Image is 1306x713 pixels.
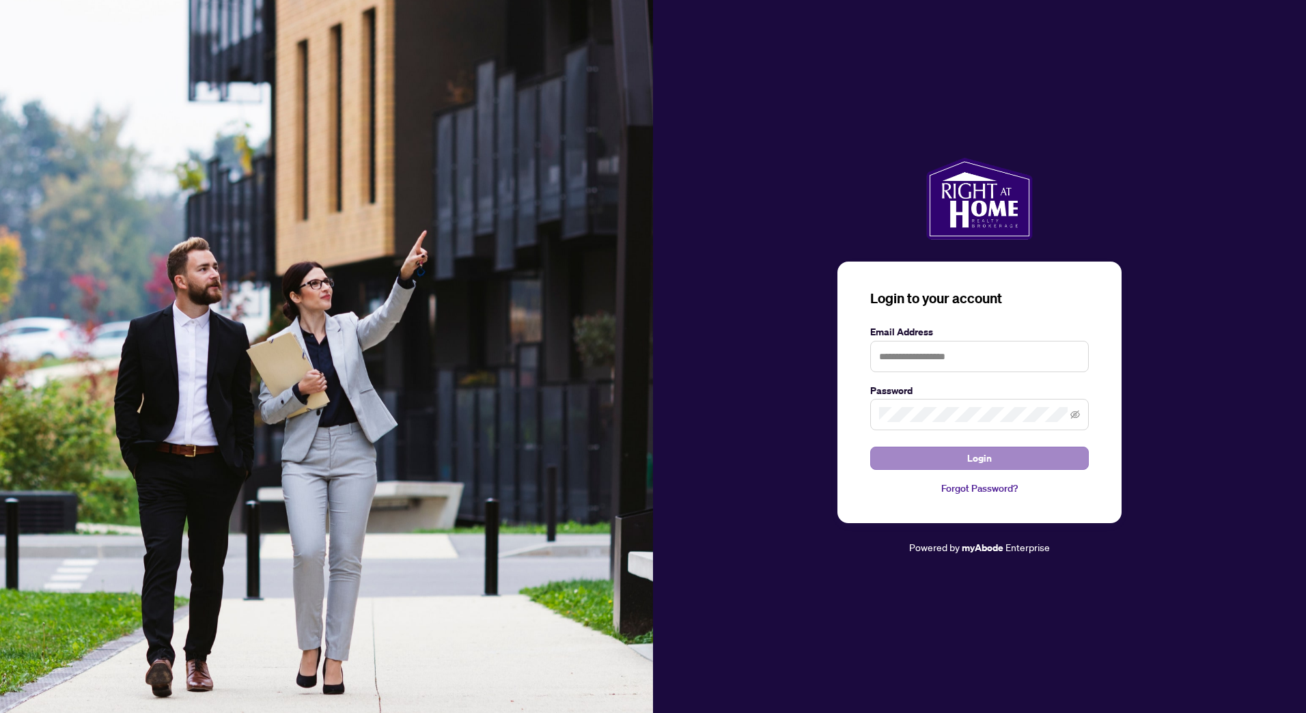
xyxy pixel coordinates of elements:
h3: Login to your account [870,289,1089,308]
img: ma-logo [926,158,1032,240]
label: Email Address [870,324,1089,339]
span: Login [967,447,992,469]
a: myAbode [962,540,1003,555]
span: eye-invisible [1070,410,1080,419]
label: Password [870,383,1089,398]
span: Powered by [909,541,960,553]
button: Login [870,447,1089,470]
span: Enterprise [1005,541,1050,553]
a: Forgot Password? [870,481,1089,496]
